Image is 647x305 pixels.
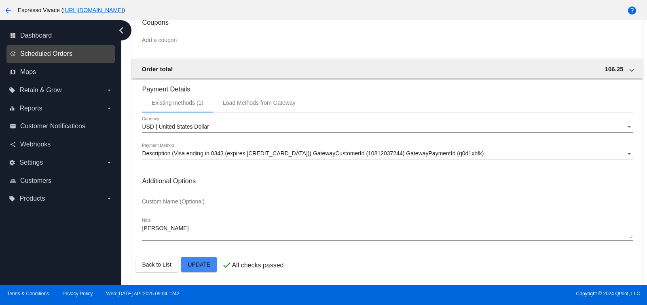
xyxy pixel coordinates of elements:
a: [URL][DOMAIN_NAME] [63,7,123,13]
span: Copyright © 2024 QPilot, LLC [330,291,640,297]
span: Update [188,261,210,268]
button: Back to List [135,257,178,272]
input: Custom Name (Optional) [142,199,215,205]
i: chevron_left [115,24,128,37]
a: dashboard Dashboard [10,29,112,42]
i: dashboard [10,32,16,39]
mat-icon: check [222,260,232,270]
span: 106.25 [605,66,624,72]
span: Scheduled Orders [20,50,72,57]
span: Webhooks [20,141,51,148]
mat-select: Payment Method [142,150,632,157]
a: map Maps [10,66,112,78]
span: Description (Visa ending in 0343 (expires [CREDIT_CARD_DATA])) GatewayCustomerId (10812037244) Ga... [142,150,484,157]
i: equalizer [9,105,15,112]
span: Settings [19,159,43,166]
button: Update [181,257,217,272]
a: update Scheduled Orders [10,47,112,60]
i: update [10,51,16,57]
span: Retain & Grow [19,87,61,94]
i: email [10,123,16,129]
span: Maps [20,68,36,76]
i: map [10,69,16,75]
span: USD | United States Dollar [142,123,209,130]
span: Order total [142,66,173,72]
span: Espresso Vivace ( ) [18,7,125,13]
i: arrow_drop_down [106,195,112,202]
a: Privacy Policy [63,291,93,297]
a: share Webhooks [10,138,112,151]
span: Products [19,195,45,202]
span: Back to List [142,261,171,268]
mat-icon: help [627,6,637,15]
mat-select: Currency [142,124,632,130]
mat-expansion-panel-header: Order total 106.25 [132,59,643,78]
a: Terms & Conditions [7,291,49,297]
h3: Additional Options [142,177,632,185]
a: Web:[DATE] API:2025.09.04.1242 [106,291,180,297]
input: Add a coupon [142,37,632,44]
span: Customers [20,177,51,184]
div: Load Methods from Gateway [223,100,296,106]
i: arrow_drop_down [106,87,112,93]
span: Customer Notifications [20,123,85,130]
i: people_outline [10,178,16,184]
mat-icon: arrow_back [3,6,13,15]
i: local_offer [9,87,15,93]
a: people_outline Customers [10,174,112,187]
i: local_offer [9,195,15,202]
i: arrow_drop_down [106,159,112,166]
span: Dashboard [20,32,52,39]
p: All checks passed [232,262,283,269]
i: share [10,141,16,148]
h3: Payment Details [142,79,632,93]
i: arrow_drop_down [106,105,112,112]
div: Existing methods (1) [152,100,203,106]
i: settings [9,159,15,166]
span: Reports [19,105,42,112]
a: email Customer Notifications [10,120,112,133]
